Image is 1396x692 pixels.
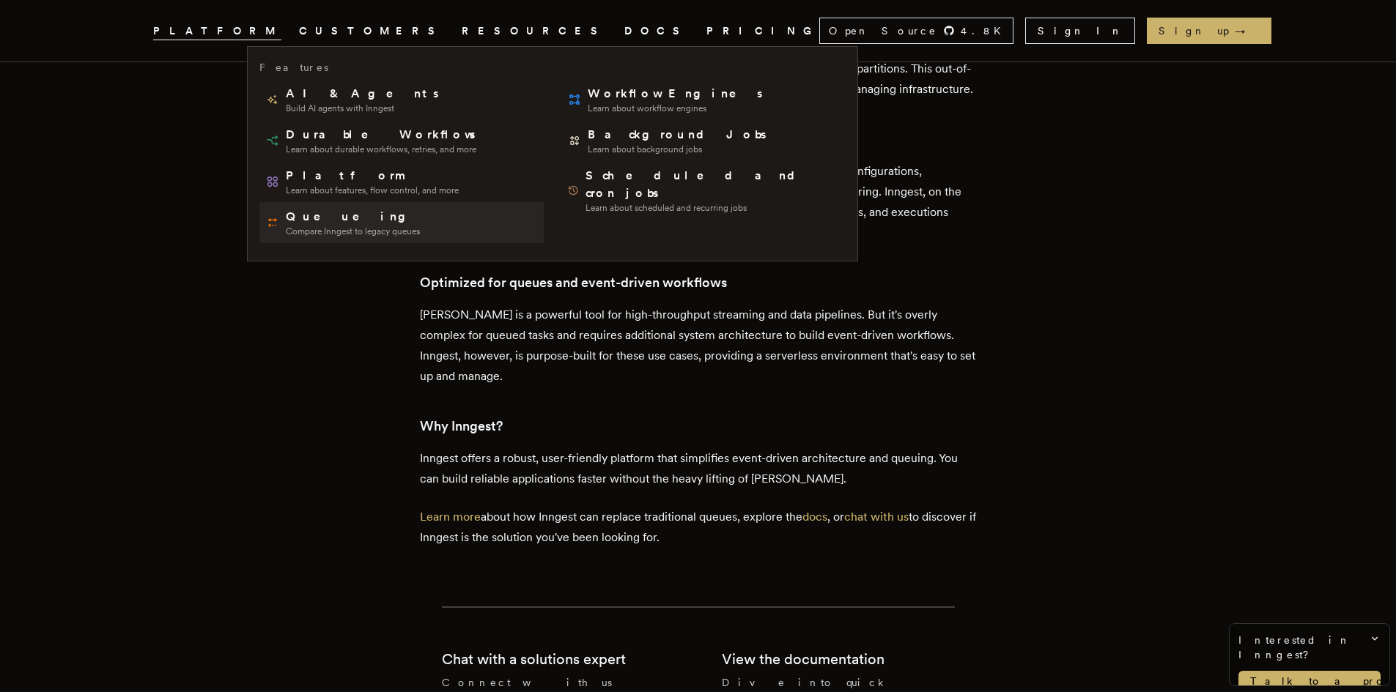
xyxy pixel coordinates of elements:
[462,22,607,40] button: RESOURCES
[829,23,937,38] span: Open Source
[286,226,420,237] span: Compare Inngest to legacy queues
[259,79,544,120] a: AI & AgentsBuild AI agents with Inngest
[259,59,328,76] h3: Features
[561,120,846,161] a: Background JobsLearn about background jobs
[259,202,544,243] a: QueueingCompare Inngest to legacy queues
[259,161,544,202] a: PlatformLearn about features, flow control, and more
[420,272,977,293] h3: Optimized for queues and event-driven workflows
[420,510,481,524] a: Learn more
[286,126,478,144] span: Durable Workflows
[1147,18,1271,44] a: Sign up
[286,167,459,185] span: Platform
[586,202,840,214] span: Learn about scheduled and recurring jobs
[1235,23,1260,38] span: →
[153,22,281,40] button: PLATFORM
[259,120,544,161] a: Durable WorkflowsLearn about durable workflows, retries, and more
[286,185,459,196] span: Learn about features, flow control, and more
[286,85,441,103] span: AI & Agents
[299,22,444,40] a: CUSTOMERS
[586,167,840,202] span: Scheduled and cron jobs
[1238,633,1381,662] span: Interested in Inngest?
[561,161,846,220] a: Scheduled and cron jobsLearn about scheduled and recurring jobs
[420,305,977,387] p: [PERSON_NAME] is a powerful tool for high-throughput streaming and data pipelines. But it's overl...
[961,23,1010,38] span: 4.8 K
[1025,18,1135,44] a: Sign In
[588,144,769,155] span: Learn about background jobs
[588,103,765,114] span: Learn about workflow engines
[561,79,846,120] a: Workflow EnginesLearn about workflow engines
[286,208,420,226] span: Queueing
[844,510,909,524] a: chat with us
[588,85,765,103] span: Workflow Engines
[706,22,819,40] a: PRICING
[420,416,977,436] h3: Why Inngest?
[1238,671,1381,691] a: Talk to a product expert
[624,22,689,40] a: DOCS
[588,126,769,144] span: Background Jobs
[420,448,977,489] p: Inngest offers a robust, user-friendly platform that simplifies event-driven architecture and que...
[286,144,478,155] span: Learn about durable workflows, retries, and more
[802,510,827,524] a: docs
[286,103,441,114] span: Build AI agents with Inngest
[420,507,977,548] p: about how Inngest can replace traditional queues, explore the , or to discover if Inngest is the ...
[442,649,626,669] h2: Chat with a solutions expert
[722,649,884,669] h2: View the documentation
